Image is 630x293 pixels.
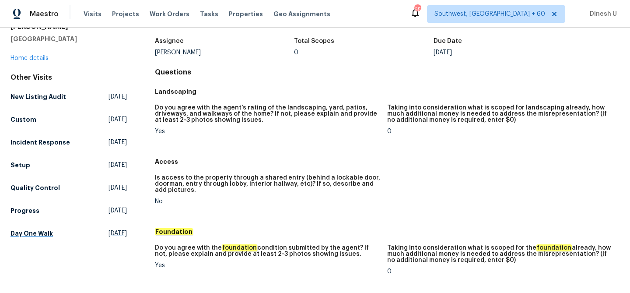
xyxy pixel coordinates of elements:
[10,89,127,105] a: New Listing Audit[DATE]
[294,38,334,44] h5: Total Scopes
[387,128,612,134] div: 0
[536,244,572,251] em: foundation
[108,138,127,147] span: [DATE]
[155,128,380,134] div: Yes
[434,38,462,44] h5: Due Date
[10,138,70,147] h5: Incident Response
[10,229,53,238] h5: Day One Walk
[10,226,127,241] a: Day One Walk[DATE]
[10,55,49,61] a: Home details
[229,10,263,18] span: Properties
[155,87,619,96] h5: Landscaping
[222,244,257,251] em: foundation
[155,68,619,77] h4: Questions
[387,105,612,123] h5: Taking into consideration what is scoped for landscaping already, how much additional money is ne...
[586,10,617,18] span: Dinesh U
[387,245,612,263] h5: Taking into consideration what is scoped for the already, how much additional money is needed to ...
[155,198,380,205] div: No
[10,157,127,173] a: Setup[DATE]
[108,161,127,169] span: [DATE]
[200,11,218,17] span: Tasks
[294,49,434,56] div: 0
[155,245,380,257] h5: Do you agree with the condition submitted by the agent? If not, please explain and provide at lea...
[10,115,36,124] h5: Custom
[10,92,66,101] h5: New Listing Audit
[414,5,420,14] div: 655
[108,92,127,101] span: [DATE]
[108,229,127,238] span: [DATE]
[10,35,127,43] h5: [GEOGRAPHIC_DATA]
[150,10,189,18] span: Work Orders
[155,175,380,193] h5: Is access to the property through a shared entry (behind a lockable door, doorman, entry through ...
[84,10,101,18] span: Visits
[155,157,619,166] h5: Access
[10,206,39,215] h5: Progress
[155,49,294,56] div: [PERSON_NAME]
[108,115,127,124] span: [DATE]
[10,184,60,192] h5: Quality Control
[108,206,127,215] span: [DATE]
[273,10,330,18] span: Geo Assignments
[10,203,127,219] a: Progress[DATE]
[10,112,127,127] a: Custom[DATE]
[10,180,127,196] a: Quality Control[DATE]
[387,268,612,275] div: 0
[434,49,573,56] div: [DATE]
[30,10,59,18] span: Maestro
[434,10,545,18] span: Southwest, [GEOGRAPHIC_DATA] + 60
[155,105,380,123] h5: Do you agree with the agent’s rating of the landscaping, yard, patios, driveways, and walkways of...
[155,38,184,44] h5: Assignee
[10,161,30,169] h5: Setup
[155,228,193,235] em: Foundation
[10,134,127,150] a: Incident Response[DATE]
[112,10,139,18] span: Projects
[108,184,127,192] span: [DATE]
[10,73,127,82] div: Other Visits
[155,262,380,268] div: Yes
